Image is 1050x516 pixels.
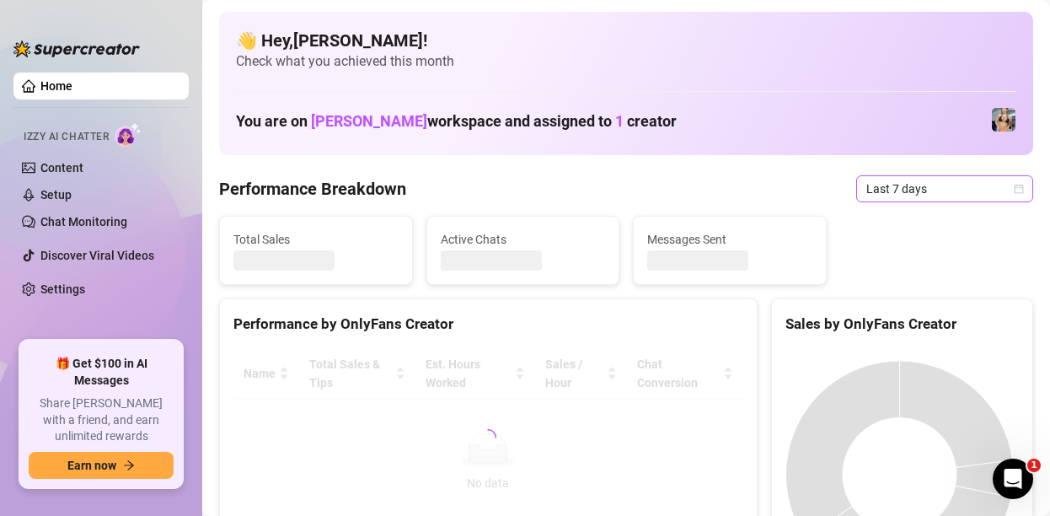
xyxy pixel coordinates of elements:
[236,29,1016,52] h4: 👋 Hey, [PERSON_NAME] !
[13,40,140,57] img: logo-BBDzfeDw.svg
[40,249,154,262] a: Discover Viral Videos
[115,122,142,147] img: AI Chatter
[123,460,135,471] span: arrow-right
[992,108,1015,132] img: Veronica
[40,161,83,175] a: Content
[993,459,1033,499] iframe: Intercom live chat
[29,395,174,445] span: Share [PERSON_NAME] with a friend, and earn unlimited rewards
[1027,459,1041,472] span: 1
[29,356,174,389] span: 🎁 Get $100 in AI Messages
[477,426,499,448] span: loading
[40,188,72,202] a: Setup
[236,52,1016,71] span: Check what you achieved this month
[219,177,406,201] h4: Performance Breakdown
[40,215,127,228] a: Chat Monitoring
[647,230,812,249] span: Messages Sent
[311,112,427,130] span: [PERSON_NAME]
[233,313,743,336] div: Performance by OnlyFans Creator
[1014,184,1024,194] span: calendar
[615,112,624,130] span: 1
[29,452,174,479] button: Earn nowarrow-right
[40,282,85,296] a: Settings
[233,230,399,249] span: Total Sales
[24,129,109,145] span: Izzy AI Chatter
[866,176,1023,202] span: Last 7 days
[441,230,606,249] span: Active Chats
[40,79,72,93] a: Home
[785,313,1019,336] div: Sales by OnlyFans Creator
[236,112,677,131] h1: You are on workspace and assigned to creator
[67,459,116,472] span: Earn now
